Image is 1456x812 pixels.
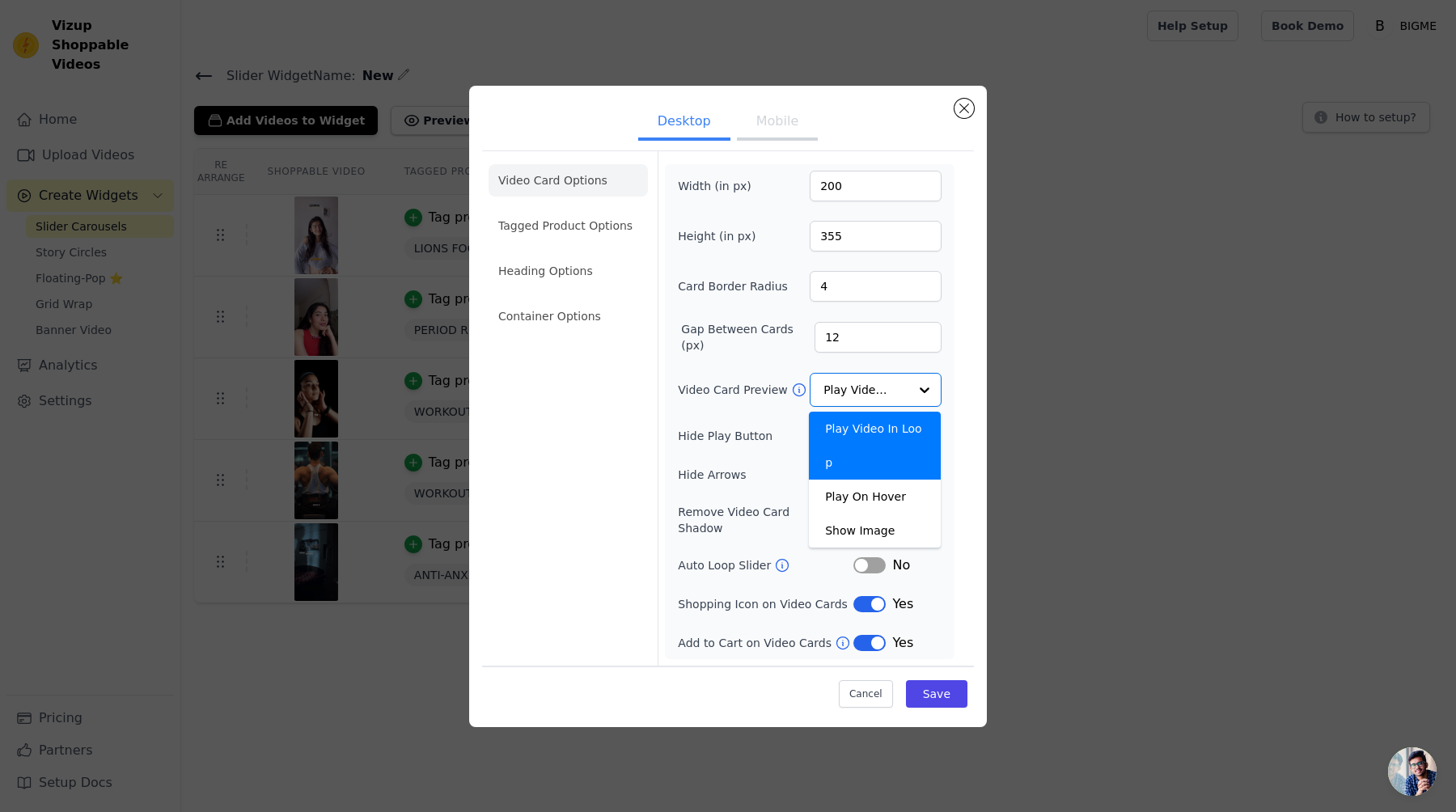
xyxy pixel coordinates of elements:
[638,105,730,141] button: Desktop
[489,300,648,332] li: Container Options
[892,594,913,614] span: Yes
[489,209,648,242] li: Tagged Product Options
[678,467,853,483] label: Hide Arrows
[906,680,967,708] button: Save
[489,255,648,287] li: Heading Options
[839,680,893,708] button: Cancel
[809,514,941,548] div: Show Image
[737,105,818,141] button: Mobile
[678,557,774,573] label: Auto Loop Slider
[678,504,837,536] label: Remove Video Card Shadow
[892,633,913,653] span: Yes
[678,428,853,444] label: Hide Play Button
[678,596,853,612] label: Shopping Icon on Video Cards
[1388,747,1437,796] a: Open chat
[892,556,910,575] span: No
[489,164,648,197] li: Video Card Options
[678,228,766,244] label: Height (in px)
[678,382,790,398] label: Video Card Preview
[678,178,766,194] label: Width (in px)
[681,321,815,353] label: Gap Between Cards (px)
[954,99,974,118] button: Close modal
[678,278,788,294] label: Card Border Radius
[809,480,941,514] div: Play On Hover
[809,412,941,480] div: Play Video In Loop
[678,635,835,651] label: Add to Cart on Video Cards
